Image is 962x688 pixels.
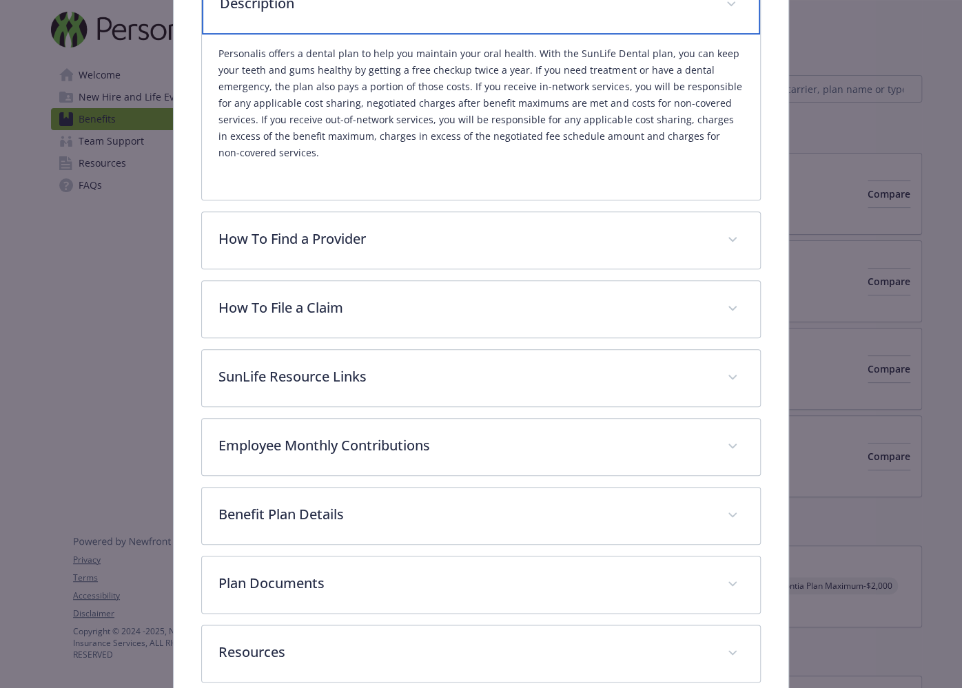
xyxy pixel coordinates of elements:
[202,281,759,337] div: How To File a Claim
[218,573,710,594] p: Plan Documents
[218,366,710,387] p: SunLife Resource Links
[202,488,759,544] div: Benefit Plan Details
[218,642,710,663] p: Resources
[202,212,759,269] div: How To Find a Provider
[218,435,710,456] p: Employee Monthly Contributions
[218,45,743,161] p: Personalis offers a dental plan to help you maintain your oral health. With the SunLife Dental pl...
[218,504,710,525] p: Benefit Plan Details
[202,34,759,200] div: Description
[218,298,710,318] p: How To File a Claim
[202,419,759,475] div: Employee Monthly Contributions
[202,556,759,613] div: Plan Documents
[202,625,759,682] div: Resources
[218,229,710,249] p: How To Find a Provider
[202,350,759,406] div: SunLife Resource Links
